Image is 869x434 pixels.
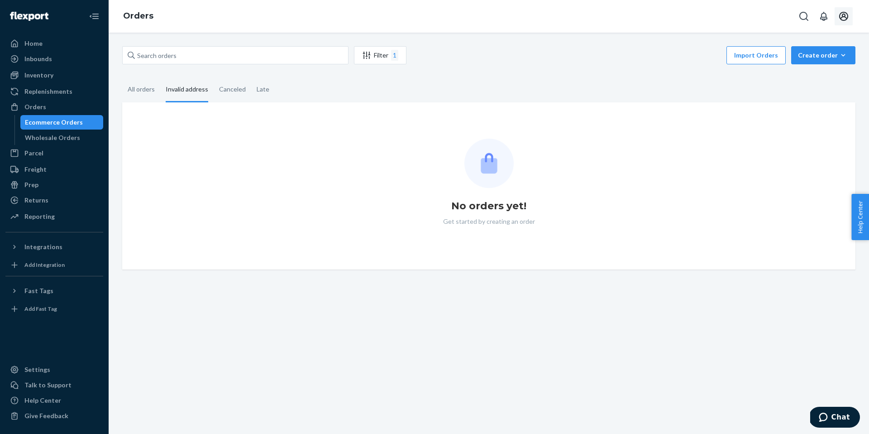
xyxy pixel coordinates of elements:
[24,39,43,48] div: Home
[5,178,103,192] a: Prep
[24,71,53,80] div: Inventory
[85,7,103,25] button: Close Navigation
[726,46,786,64] button: Import Orders
[851,194,869,240] button: Help Center
[5,240,103,254] button: Integrations
[5,68,103,82] a: Inventory
[24,54,52,63] div: Inbounds
[20,115,104,130] a: Ecommerce Orders
[810,407,860,429] iframe: Opens a widget where you can chat to one of our agents
[166,77,208,102] div: Invalid address
[257,77,269,101] div: Late
[5,362,103,377] a: Settings
[20,130,104,145] a: Wholesale Orders
[798,51,849,60] div: Create order
[464,139,514,188] img: Empty list
[24,149,43,158] div: Parcel
[24,396,61,405] div: Help Center
[5,209,103,224] a: Reporting
[5,162,103,177] a: Freight
[24,212,55,221] div: Reporting
[5,193,103,207] a: Returns
[122,46,349,64] input: Search orders
[5,378,103,392] button: Talk to Support
[5,100,103,114] a: Orders
[24,196,48,205] div: Returns
[24,261,65,269] div: Add Integration
[24,381,72,390] div: Talk to Support
[10,12,48,21] img: Flexport logo
[5,409,103,423] button: Give Feedback
[128,77,155,101] div: All orders
[451,199,526,213] h1: No orders yet!
[5,302,103,316] a: Add Fast Tag
[25,118,83,127] div: Ecommerce Orders
[391,50,398,61] div: 1
[24,365,50,374] div: Settings
[443,217,535,226] p: Get started by creating an order
[123,11,153,21] a: Orders
[5,258,103,272] a: Add Integration
[5,393,103,408] a: Help Center
[5,36,103,51] a: Home
[116,3,161,29] ol: breadcrumbs
[24,242,62,251] div: Integrations
[791,46,855,64] button: Create order
[5,284,103,298] button: Fast Tags
[219,77,246,101] div: Canceled
[354,50,406,61] div: Filter
[24,180,38,189] div: Prep
[835,7,853,25] button: Open account menu
[795,7,813,25] button: Open Search Box
[354,46,406,64] button: Filter
[5,84,103,99] a: Replenishments
[24,411,68,420] div: Give Feedback
[5,52,103,66] a: Inbounds
[24,286,53,295] div: Fast Tags
[24,87,72,96] div: Replenishments
[5,146,103,160] a: Parcel
[24,165,47,174] div: Freight
[24,102,46,111] div: Orders
[24,305,57,313] div: Add Fast Tag
[815,7,833,25] button: Open notifications
[25,133,80,142] div: Wholesale Orders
